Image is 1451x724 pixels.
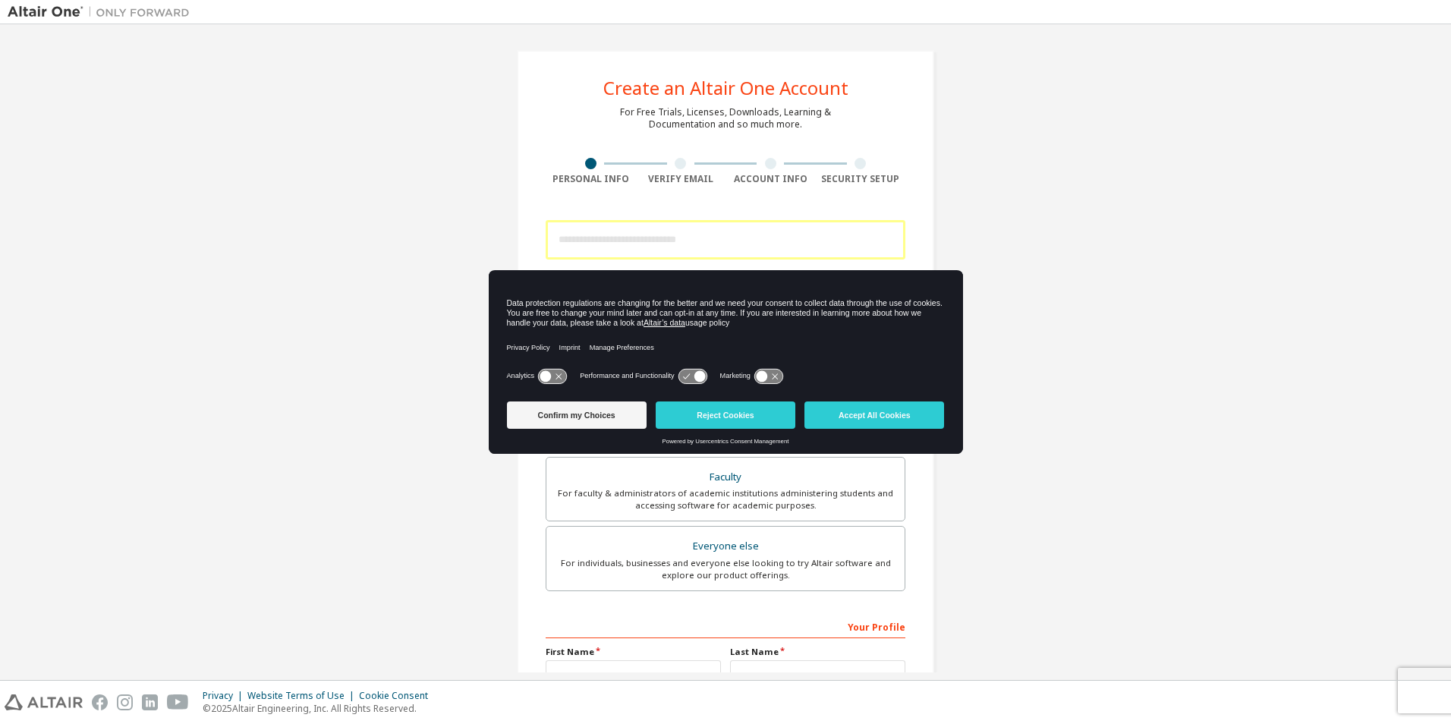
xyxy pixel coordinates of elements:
[247,690,359,702] div: Website Terms of Use
[556,536,895,557] div: Everyone else
[730,646,905,658] label: Last Name
[816,173,906,185] div: Security Setup
[167,694,189,710] img: youtube.svg
[636,173,726,185] div: Verify Email
[142,694,158,710] img: linkedin.svg
[203,690,247,702] div: Privacy
[203,702,437,715] p: © 2025 Altair Engineering, Inc. All Rights Reserved.
[8,5,197,20] img: Altair One
[725,173,816,185] div: Account Info
[556,487,895,512] div: For faculty & administrators of academic institutions administering students and accessing softwa...
[556,557,895,581] div: For individuals, businesses and everyone else looking to try Altair software and explore our prod...
[603,79,848,97] div: Create an Altair One Account
[92,694,108,710] img: facebook.svg
[117,694,133,710] img: instagram.svg
[556,467,895,488] div: Faculty
[546,646,721,658] label: First Name
[546,173,636,185] div: Personal Info
[546,614,905,638] div: Your Profile
[5,694,83,710] img: altair_logo.svg
[620,106,831,131] div: For Free Trials, Licenses, Downloads, Learning & Documentation and so much more.
[359,690,437,702] div: Cookie Consent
